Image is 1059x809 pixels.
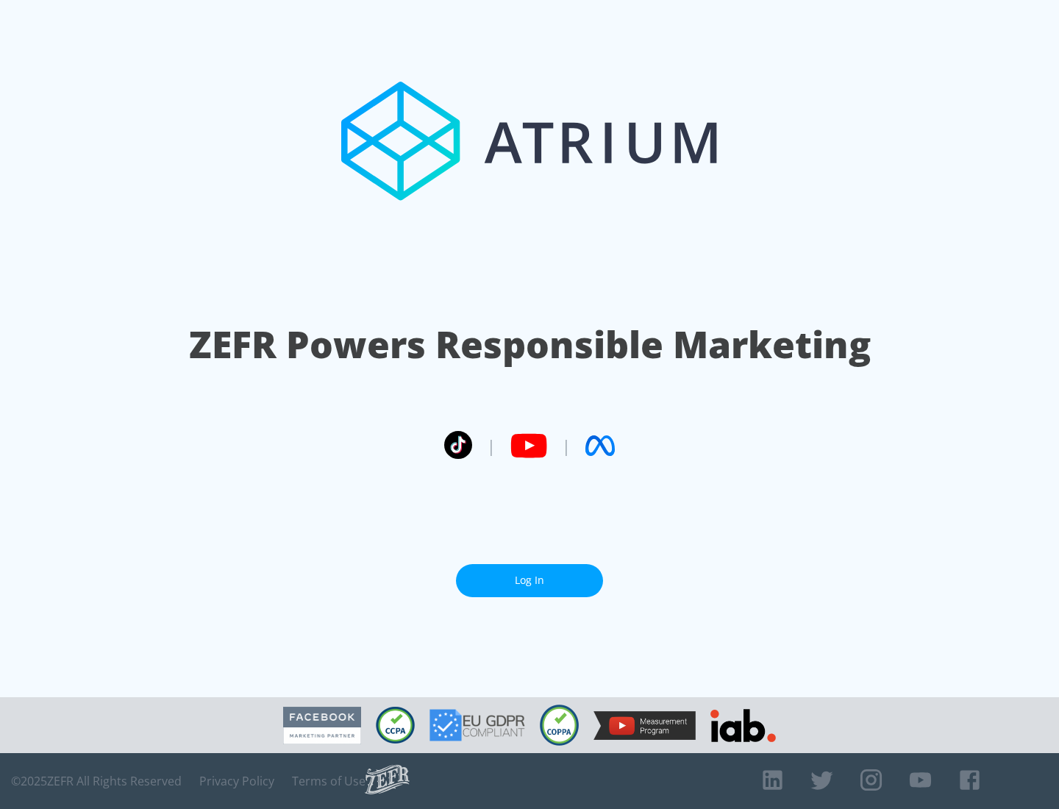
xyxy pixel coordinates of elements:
span: © 2025 ZEFR All Rights Reserved [11,774,182,788]
img: CCPA Compliant [376,707,415,744]
a: Terms of Use [292,774,366,788]
a: Privacy Policy [199,774,274,788]
img: IAB [710,709,776,742]
img: YouTube Measurement Program [593,711,696,740]
img: GDPR Compliant [429,709,525,741]
a: Log In [456,564,603,597]
span: | [562,435,571,457]
span: | [487,435,496,457]
img: Facebook Marketing Partner [283,707,361,744]
h1: ZEFR Powers Responsible Marketing [189,319,871,370]
img: COPPA Compliant [540,705,579,746]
